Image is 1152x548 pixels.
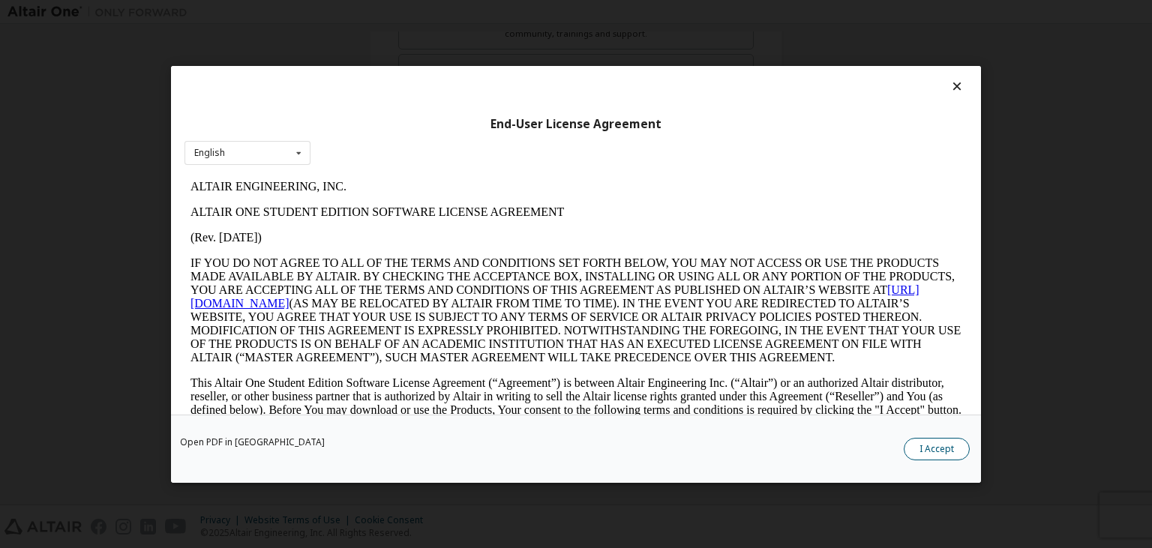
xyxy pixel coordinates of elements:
p: ALTAIR ENGINEERING, INC. [6,6,777,19]
a: [URL][DOMAIN_NAME] [6,109,735,136]
a: Open PDF in [GEOGRAPHIC_DATA] [180,437,325,446]
div: English [194,148,225,157]
p: This Altair One Student Edition Software License Agreement (“Agreement”) is between Altair Engine... [6,202,777,256]
p: (Rev. [DATE]) [6,57,777,70]
button: I Accept [904,437,970,460]
p: ALTAIR ONE STUDENT EDITION SOFTWARE LICENSE AGREEMENT [6,31,777,45]
div: End-User License Agreement [184,116,967,131]
p: IF YOU DO NOT AGREE TO ALL OF THE TERMS AND CONDITIONS SET FORTH BELOW, YOU MAY NOT ACCESS OR USE... [6,82,777,190]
